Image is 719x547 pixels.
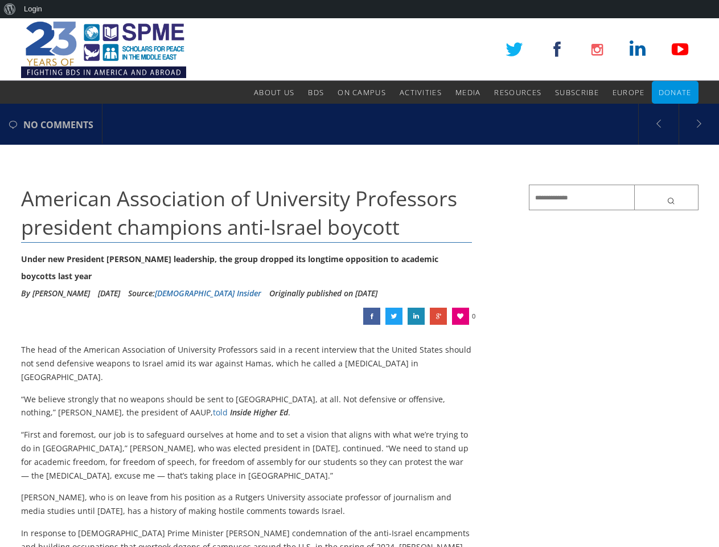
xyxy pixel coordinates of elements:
p: The head of the American Association of University Professors said in a recent interview that the... [21,343,473,383]
a: American Association of University Professors president champions anti-Israel boycott [430,308,447,325]
li: Originally published on [DATE] [269,285,377,302]
span: Resources [494,87,541,97]
p: [PERSON_NAME], who is on leave from his position as a Rutgers University associate professor of j... [21,491,473,518]
a: American Association of University Professors president champions anti-Israel boycott [408,308,425,325]
a: American Association of University Professors president champions anti-Israel boycott [363,308,380,325]
li: [DATE] [98,285,120,302]
p: “We believe strongly that no weapons should be sent to [GEOGRAPHIC_DATA], at all. Not defensive o... [21,393,473,420]
img: SPME [21,18,186,81]
p: “First and foremost, our job is to safeguard ourselves at home and to set a vision that aligns wi... [21,428,473,482]
span: Activities [400,87,442,97]
div: Under new President [PERSON_NAME] leadership, the group dropped its longtime opposition to academ... [21,251,473,285]
span: Europe [613,87,645,97]
a: [DEMOGRAPHIC_DATA] Insider [155,288,261,299]
span: About Us [254,87,294,97]
a: Europe [613,81,645,104]
span: no comments [23,105,93,145]
a: On Campus [338,81,386,104]
span: 0 [472,308,475,325]
a: Subscribe [555,81,599,104]
span: BDS [308,87,324,97]
div: Source: [128,285,261,302]
a: BDS [308,81,324,104]
span: On Campus [338,87,386,97]
span: Donate [659,87,692,97]
span: Subscribe [555,87,599,97]
a: About Us [254,81,294,104]
a: Resources [494,81,541,104]
a: Donate [659,81,692,104]
em: Inside Higher Ed [230,407,288,418]
a: Media [455,81,481,104]
a: Activities [400,81,442,104]
a: American Association of University Professors president champions anti-Israel boycott [385,308,402,325]
span: American Association of University Professors president champions anti-Israel boycott [21,185,457,241]
a: told [213,407,228,418]
span: Media [455,87,481,97]
li: By [PERSON_NAME] [21,285,90,302]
